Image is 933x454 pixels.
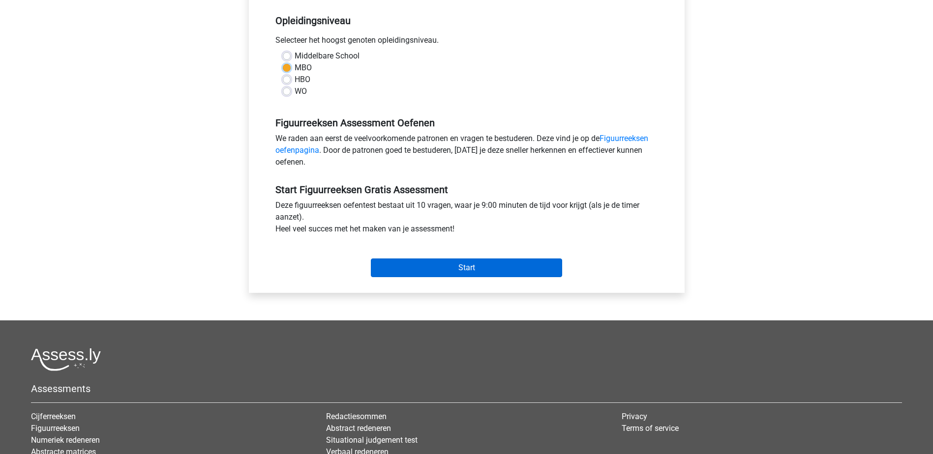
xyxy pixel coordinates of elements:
[622,412,647,421] a: Privacy
[622,424,679,433] a: Terms of service
[268,133,665,172] div: We raden aan eerst de veelvoorkomende patronen en vragen te bestuderen. Deze vind je op de . Door...
[275,11,658,30] h5: Opleidingsniveau
[31,412,76,421] a: Cijferreeksen
[268,34,665,50] div: Selecteer het hoogst genoten opleidingsniveau.
[326,424,391,433] a: Abstract redeneren
[31,424,80,433] a: Figuurreeksen
[31,383,902,395] h5: Assessments
[295,62,312,74] label: MBO
[295,85,307,97] label: WO
[295,50,360,62] label: Middelbare School
[371,258,562,277] input: Start
[326,412,387,421] a: Redactiesommen
[275,117,658,129] h5: Figuurreeksen Assessment Oefenen
[295,74,310,85] label: HBO
[31,435,100,445] a: Numeriek redeneren
[268,199,665,239] div: Deze figuurreeksen oefentest bestaat uit 10 vragen, waar je 9:00 minuten de tijd voor krijgt (als...
[275,184,658,196] h5: Start Figuurreeksen Gratis Assessment
[326,435,418,445] a: Situational judgement test
[31,348,101,371] img: Assessly logo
